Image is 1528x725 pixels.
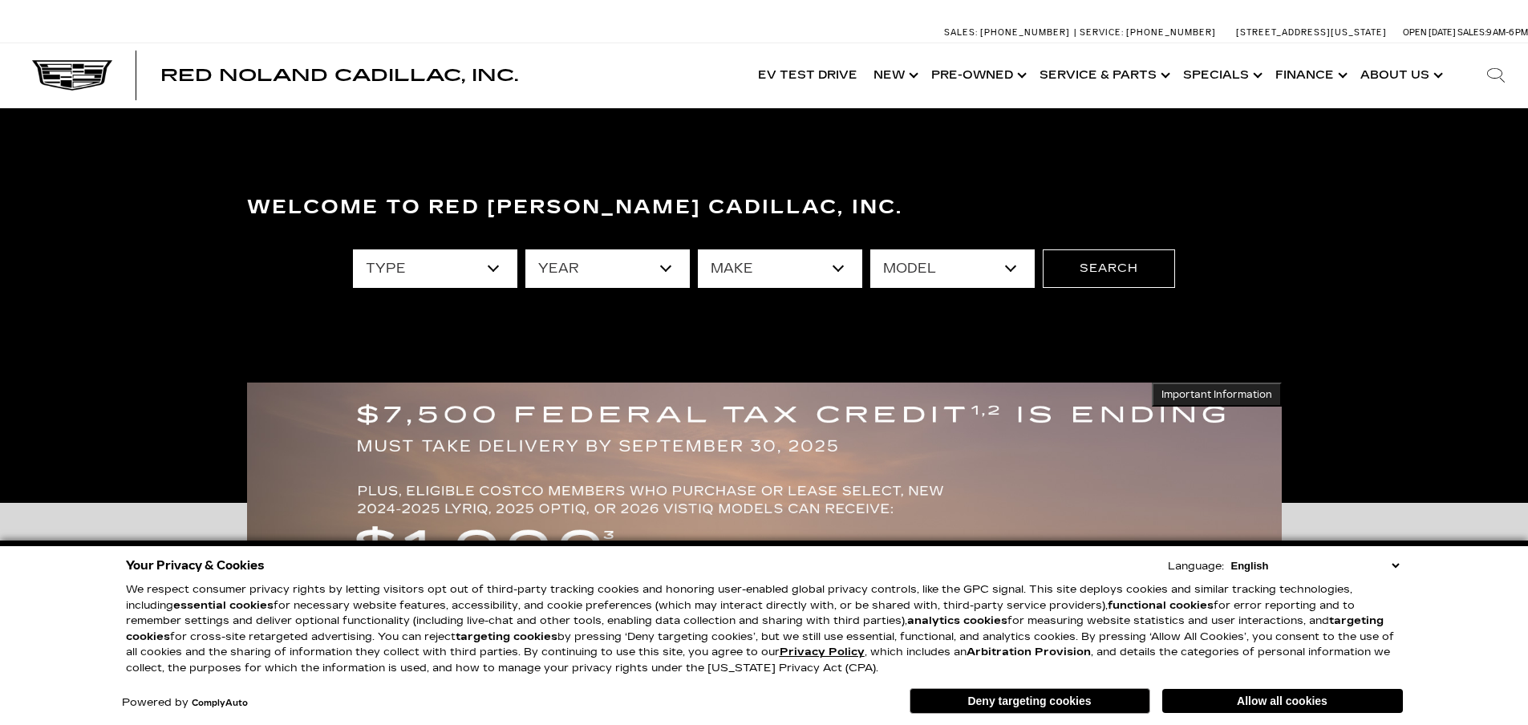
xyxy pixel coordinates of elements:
[160,66,518,85] span: Red Noland Cadillac, Inc.
[173,599,274,612] strong: essential cookies
[750,43,865,107] a: EV Test Drive
[967,646,1091,658] strong: Arbitration Provision
[1168,561,1224,572] div: Language:
[1161,388,1272,401] span: Important Information
[910,688,1150,714] button: Deny targeting cookies
[192,699,248,708] a: ComplyAuto
[32,60,112,91] img: Cadillac Dark Logo with Cadillac White Text
[1043,249,1175,288] button: Search
[1032,43,1175,107] a: Service & Parts
[126,582,1403,676] p: We respect consumer privacy rights by letting visitors opt out of third-party tracking cookies an...
[1227,558,1403,573] select: Language Select
[1457,27,1486,38] span: Sales:
[126,614,1384,643] strong: targeting cookies
[525,249,690,288] select: Filter by year
[944,27,978,38] span: Sales:
[1486,27,1528,38] span: 9 AM-6 PM
[247,192,1282,224] h3: Welcome to Red [PERSON_NAME] Cadillac, Inc.
[907,614,1007,627] strong: analytics cookies
[698,249,862,288] select: Filter by make
[1126,27,1216,38] span: [PHONE_NUMBER]
[980,27,1070,38] span: [PHONE_NUMBER]
[865,43,923,107] a: New
[122,698,248,708] div: Powered by
[780,646,865,658] a: Privacy Policy
[870,249,1035,288] select: Filter by model
[1162,689,1403,713] button: Allow all cookies
[944,28,1074,37] a: Sales: [PHONE_NUMBER]
[1267,43,1352,107] a: Finance
[1074,28,1220,37] a: Service: [PHONE_NUMBER]
[160,67,518,83] a: Red Noland Cadillac, Inc.
[1352,43,1448,107] a: About Us
[1108,599,1214,612] strong: functional cookies
[1080,27,1124,38] span: Service:
[353,249,517,288] select: Filter by type
[923,43,1032,107] a: Pre-Owned
[1236,27,1387,38] a: [STREET_ADDRESS][US_STATE]
[456,630,557,643] strong: targeting cookies
[1152,383,1282,407] button: Important Information
[126,554,265,577] span: Your Privacy & Cookies
[1175,43,1267,107] a: Specials
[1403,27,1456,38] span: Open [DATE]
